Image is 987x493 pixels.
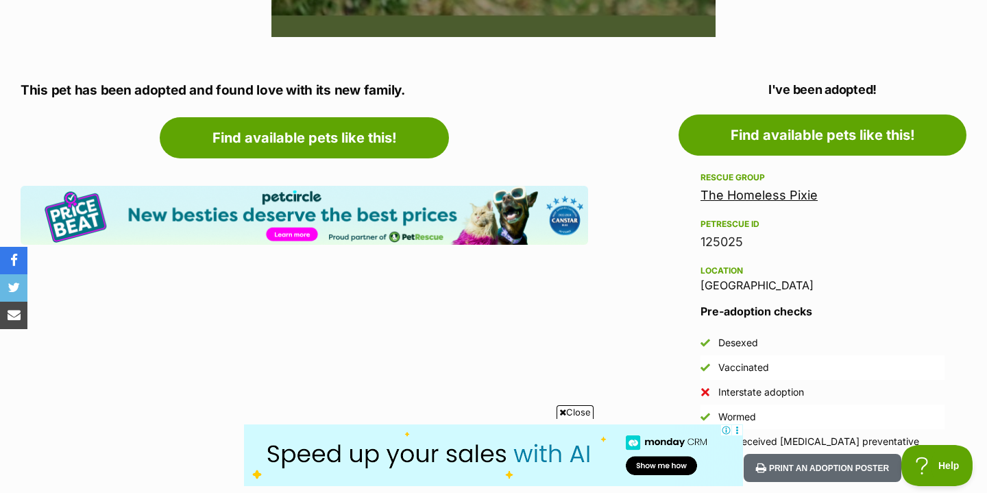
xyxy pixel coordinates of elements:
[679,115,966,156] a: Find available pets like this!
[700,188,818,202] a: The Homeless Pixie
[21,81,588,101] p: This pet has been adopted and found love with its new family.
[700,412,710,422] img: Yes
[718,385,804,399] div: Interstate adoption
[21,186,588,244] img: Pet Circle promo banner
[700,265,945,276] div: Location
[700,338,710,348] img: Yes
[700,303,945,320] h3: Pre-adoption checks
[700,387,710,397] img: No
[700,263,945,291] div: [GEOGRAPHIC_DATA]
[718,361,769,374] div: Vaccinated
[679,80,966,99] p: I've been adopted!
[700,172,945,183] div: Rescue group
[160,117,449,158] a: Find available pets like this!
[744,454,901,482] button: Print an adoption poster
[718,410,756,424] div: Wormed
[700,363,710,372] img: Yes
[718,435,919,448] div: Has received [MEDICAL_DATA] preventative
[244,424,743,486] iframe: Advertisement
[901,445,973,486] iframe: Help Scout Beacon - Open
[557,405,594,419] span: Close
[700,232,945,252] div: 125025
[718,336,758,350] div: Desexed
[700,219,945,230] div: PetRescue ID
